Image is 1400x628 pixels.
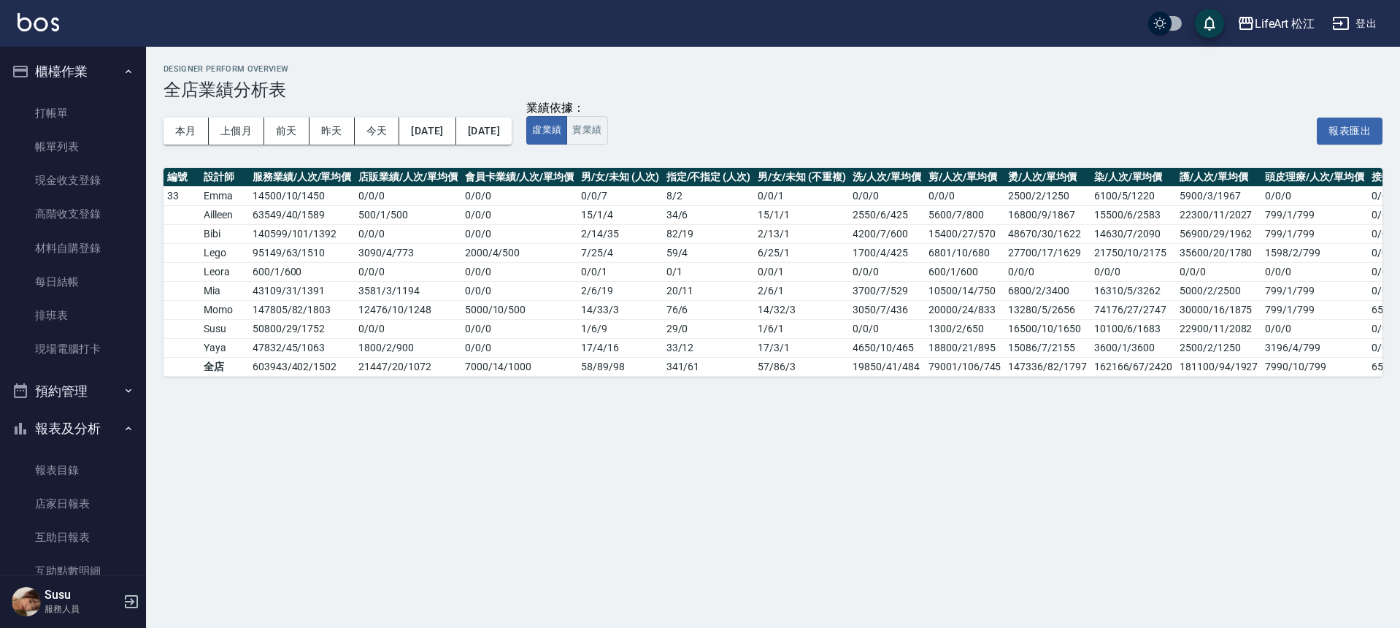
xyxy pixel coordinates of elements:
td: Momo [200,300,249,319]
td: 0 / 0 / 1 [754,186,849,205]
button: 登出 [1326,10,1382,37]
td: 20 / 11 [663,281,754,300]
td: 58 / 89 / 98 [577,357,662,376]
td: 16310/5/3262 [1091,281,1176,300]
td: 0 / 0 / 0 [461,319,577,338]
td: 7000 / 14 / 1000 [461,357,577,376]
td: 20000/24/833 [925,300,1004,319]
th: 男/女/未知 (不重複) [754,168,849,187]
td: 7990/10/799 [1261,357,1367,376]
td: 0/0/0 [849,319,925,338]
button: [DATE] [456,118,512,145]
td: 1700/4/425 [849,243,925,262]
td: 6 / 25 / 1 [754,243,849,262]
td: 8 / 2 [663,186,754,205]
h2: Designer Perform Overview [164,64,1382,74]
td: 2000 / 4 / 500 [461,243,577,262]
td: 43109 / 31 / 1391 [249,281,355,300]
th: 店販業績/人次/單均價 [355,168,461,187]
h3: 全店業績分析表 [164,80,1382,100]
td: 140599 / 101 / 1392 [249,224,355,243]
p: 服務人員 [45,602,119,616]
td: 79001/106/745 [925,357,1004,376]
td: 15500/6/2583 [1091,205,1176,224]
th: 剪/人次/單均價 [925,168,1004,187]
td: 47832 / 45 / 1063 [249,338,355,357]
td: Susu [200,319,249,338]
td: 0/0/0 [1091,262,1176,281]
td: 0/0/0 [1261,262,1367,281]
th: 洗/人次/單均價 [849,168,925,187]
td: 6100/5/1220 [1091,186,1176,205]
td: 13280/5/2656 [1004,300,1090,319]
td: 2 / 6 / 19 [577,281,662,300]
td: 16800/9/1867 [1004,205,1090,224]
td: 35600/20/1780 [1176,243,1261,262]
button: 昨天 [309,118,355,145]
td: 3196/4/799 [1261,338,1367,357]
td: 5000 / 10 / 500 [461,300,577,319]
td: 34 / 6 [663,205,754,224]
td: 5600/7/800 [925,205,1004,224]
td: 2550/6/425 [849,205,925,224]
button: 今天 [355,118,400,145]
a: 現場電腦打卡 [6,332,140,366]
button: 上個月 [209,118,264,145]
button: 報表匯出 [1317,118,1382,145]
td: 6800/2/3400 [1004,281,1090,300]
td: 10100/6/1683 [1091,319,1176,338]
th: 頭皮理療/人次/單均價 [1261,168,1367,187]
td: 0 / 0 / 7 [577,186,662,205]
a: 互助日報表 [6,521,140,554]
th: 男/女/未知 (人次) [577,168,662,187]
td: 0 / 0 / 1 [577,262,662,281]
td: 147805 / 82 / 1803 [249,300,355,319]
button: 櫃檯作業 [6,53,140,91]
td: 1598/2/799 [1261,243,1367,262]
td: 6801/10/680 [925,243,1004,262]
td: 0 / 0 / 0 [461,205,577,224]
td: 0/0/0 [1176,262,1261,281]
td: 341 / 61 [663,357,754,376]
td: Emma [200,186,249,205]
td: 600 / 1 / 600 [249,262,355,281]
td: 50800 / 29 / 1752 [249,319,355,338]
img: Person [12,587,41,616]
td: 14630/7/2090 [1091,224,1176,243]
button: 預約管理 [6,372,140,410]
td: 74176/27/2747 [1091,300,1176,319]
td: 33 / 12 [663,338,754,357]
button: 虛業績 [526,116,567,145]
td: 500 / 1 / 500 [355,205,461,224]
td: 0 / 0 / 0 [461,224,577,243]
td: 147336/82/1797 [1004,357,1090,376]
button: save [1195,9,1224,38]
td: 799/1/799 [1261,281,1367,300]
td: Bibi [200,224,249,243]
th: 指定/不指定 (人次) [663,168,754,187]
td: 1 / 6 / 1 [754,319,849,338]
td: 0 / 1 [663,262,754,281]
td: 2 / 6 / 1 [754,281,849,300]
td: 15086/7/2155 [1004,338,1090,357]
td: 0/0/0 [925,186,1004,205]
td: 0 / 0 / 0 [355,186,461,205]
td: 3700/7/529 [849,281,925,300]
td: 3090 / 4 / 773 [355,243,461,262]
td: 56900/29/1962 [1176,224,1261,243]
td: 600/1/600 [925,262,1004,281]
td: 22300/11/2027 [1176,205,1261,224]
th: 染/人次/單均價 [1091,168,1176,187]
td: 17 / 3 / 1 [754,338,849,357]
td: 799/1/799 [1261,205,1367,224]
td: 19850/41/484 [849,357,925,376]
a: 報表目錄 [6,453,140,487]
td: 0/0/0 [1261,319,1367,338]
td: 22900/11/2082 [1176,319,1261,338]
a: 報表匯出 [1317,123,1382,137]
td: 4200/7/600 [849,224,925,243]
td: 0 / 0 / 0 [355,319,461,338]
td: 1800 / 2 / 900 [355,338,461,357]
a: 打帳單 [6,96,140,130]
td: 76 / 6 [663,300,754,319]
